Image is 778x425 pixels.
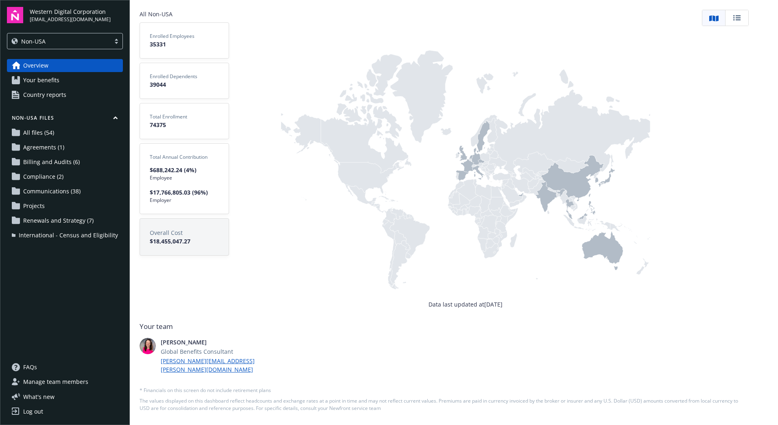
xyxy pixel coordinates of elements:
button: Non-USA Files [7,114,123,125]
span: The values displayed on this dashboard reflect headcounts and exchange rates at a point in time a... [140,397,749,412]
span: $18,455,047.27 [150,237,219,245]
span: Non-USA [21,37,46,46]
span: All Non-USA [140,10,229,18]
span: Enrolled Employees [150,33,219,40]
span: [PERSON_NAME] [161,338,256,346]
a: Compliance (2) [7,170,123,183]
span: Projects [23,199,45,212]
a: Communications (38) [7,185,123,198]
a: Renewals and Strategy (7) [7,214,123,227]
span: All files (54) [23,126,54,139]
div: Log out [23,405,43,418]
button: Western Digital Corporation[EMAIL_ADDRESS][DOMAIN_NAME] [30,7,123,23]
span: Manage team members [23,375,88,388]
span: Overall Cost [150,228,219,237]
a: Projects [7,199,123,212]
a: [PERSON_NAME][EMAIL_ADDRESS][PERSON_NAME][DOMAIN_NAME] [161,357,256,374]
span: [EMAIL_ADDRESS][DOMAIN_NAME] [30,16,111,23]
span: Data last updated at [DATE] [428,300,503,309]
a: All files (54) [7,126,123,139]
span: 35331 [150,40,219,48]
span: Compliance (2) [23,170,63,183]
span: 74375 [150,120,219,129]
span: Country reports [23,88,66,101]
img: photo [140,338,156,354]
a: Billing and Audits (6) [7,156,123,169]
span: Overview [23,59,48,72]
button: What's new [7,392,68,401]
span: Enrolled Dependents [150,73,219,80]
a: Manage team members [7,375,123,388]
span: * Financials on this screen do not include retirement plans [140,387,749,394]
a: Your benefits [7,74,123,87]
img: navigator-logo.svg [7,7,23,23]
span: Total Annual Contribution [150,153,219,161]
span: Global Benefits Consultant [161,347,256,356]
span: International - Census and Eligibility [19,229,118,242]
a: Overview [7,59,123,72]
span: Total Enrollment [150,113,219,120]
span: What ' s new [23,392,55,401]
span: Your benefits [23,74,59,87]
span: Communications (38) [23,185,81,198]
span: Renewals and Strategy (7) [23,214,94,227]
a: International - Census and Eligibility [7,229,123,242]
span: $17,766,805.03 (96%) [150,188,219,197]
span: 39044 [150,80,219,89]
a: FAQs [7,361,123,374]
span: Employer [150,197,219,204]
a: Agreements (1) [7,141,123,154]
span: FAQs [23,361,37,374]
span: Non-USA [11,37,106,46]
span: Billing and Audits (6) [23,156,80,169]
span: Agreements (1) [23,141,64,154]
a: Country reports [7,88,123,101]
span: Your team [140,322,749,331]
span: $688,242.24 (4%) [150,166,219,174]
span: Western Digital Corporation [30,7,111,16]
span: Employee [150,174,219,182]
